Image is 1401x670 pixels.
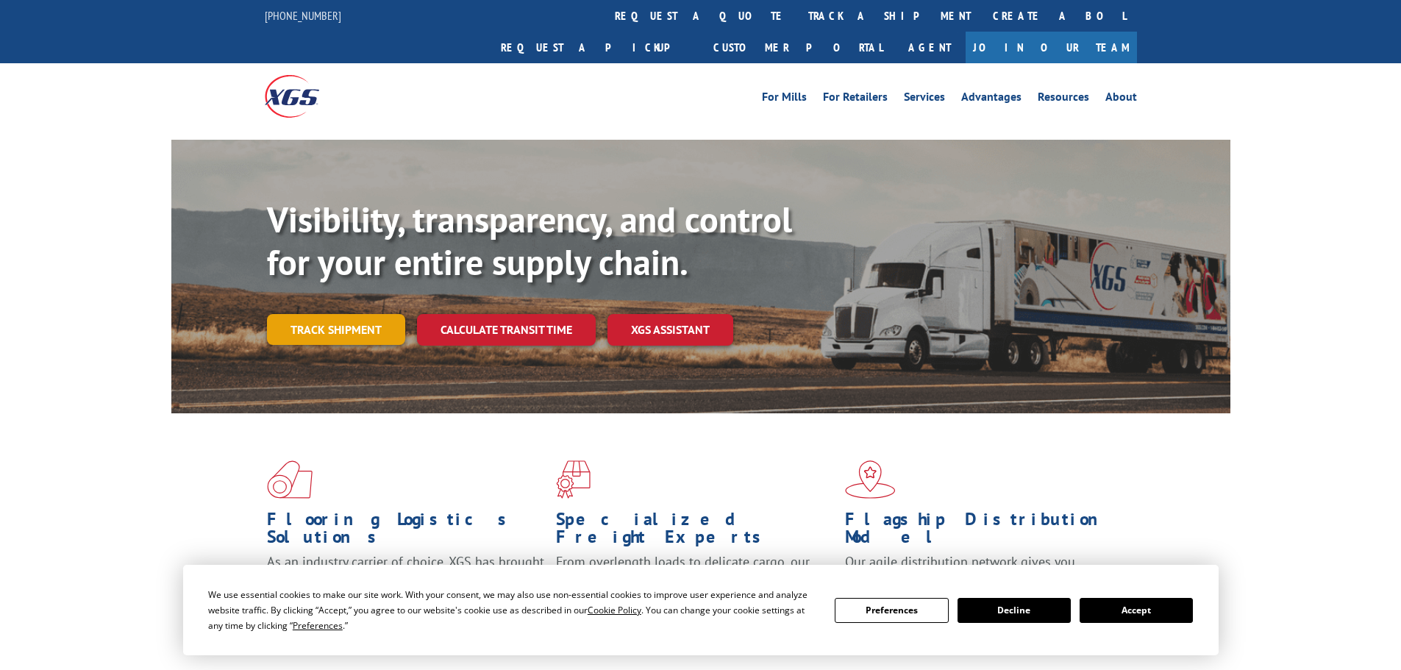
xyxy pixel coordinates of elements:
[183,565,1219,655] div: Cookie Consent Prompt
[762,91,807,107] a: For Mills
[958,598,1071,623] button: Decline
[1038,91,1089,107] a: Resources
[556,460,591,499] img: xgs-icon-focused-on-flooring-red
[1080,598,1193,623] button: Accept
[267,553,544,605] span: As an industry carrier of choice, XGS has brought innovation and dedication to flooring logistics...
[293,619,343,632] span: Preferences
[845,553,1116,588] span: Our agile distribution network gives you nationwide inventory management on demand.
[267,196,792,285] b: Visibility, transparency, and control for your entire supply chain.
[556,510,834,553] h1: Specialized Freight Experts
[845,510,1123,553] h1: Flagship Distribution Model
[904,91,945,107] a: Services
[417,314,596,346] a: Calculate transit time
[845,460,896,499] img: xgs-icon-flagship-distribution-model-red
[267,460,313,499] img: xgs-icon-total-supply-chain-intelligence-red
[894,32,966,63] a: Agent
[490,32,702,63] a: Request a pickup
[961,91,1022,107] a: Advantages
[267,314,405,345] a: Track shipment
[966,32,1137,63] a: Join Our Team
[265,8,341,23] a: [PHONE_NUMBER]
[267,510,545,553] h1: Flooring Logistics Solutions
[1105,91,1137,107] a: About
[556,553,834,619] p: From overlength loads to delicate cargo, our experienced staff knows the best way to move your fr...
[835,598,948,623] button: Preferences
[588,604,641,616] span: Cookie Policy
[823,91,888,107] a: For Retailers
[208,587,817,633] div: We use essential cookies to make our site work. With your consent, we may also use non-essential ...
[702,32,894,63] a: Customer Portal
[607,314,733,346] a: XGS ASSISTANT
